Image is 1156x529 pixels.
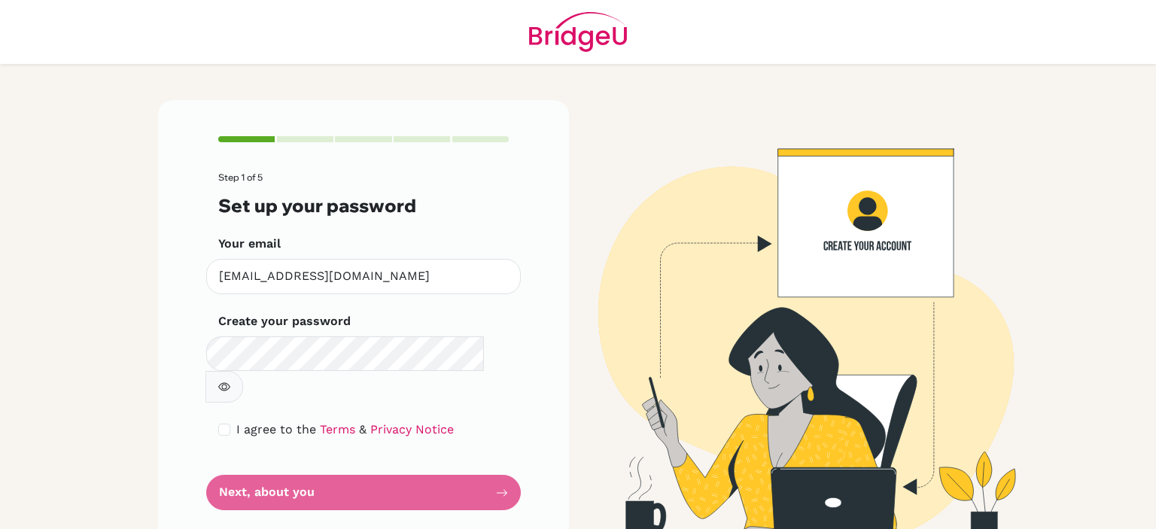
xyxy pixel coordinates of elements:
span: Step 1 of 5 [218,172,263,183]
a: Privacy Notice [370,422,454,436]
a: Terms [320,422,355,436]
input: Insert your email* [206,259,521,294]
span: & [359,422,367,436]
label: Create your password [218,312,351,330]
h3: Set up your password [218,195,509,217]
span: I agree to the [236,422,316,436]
label: Your email [218,235,281,253]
